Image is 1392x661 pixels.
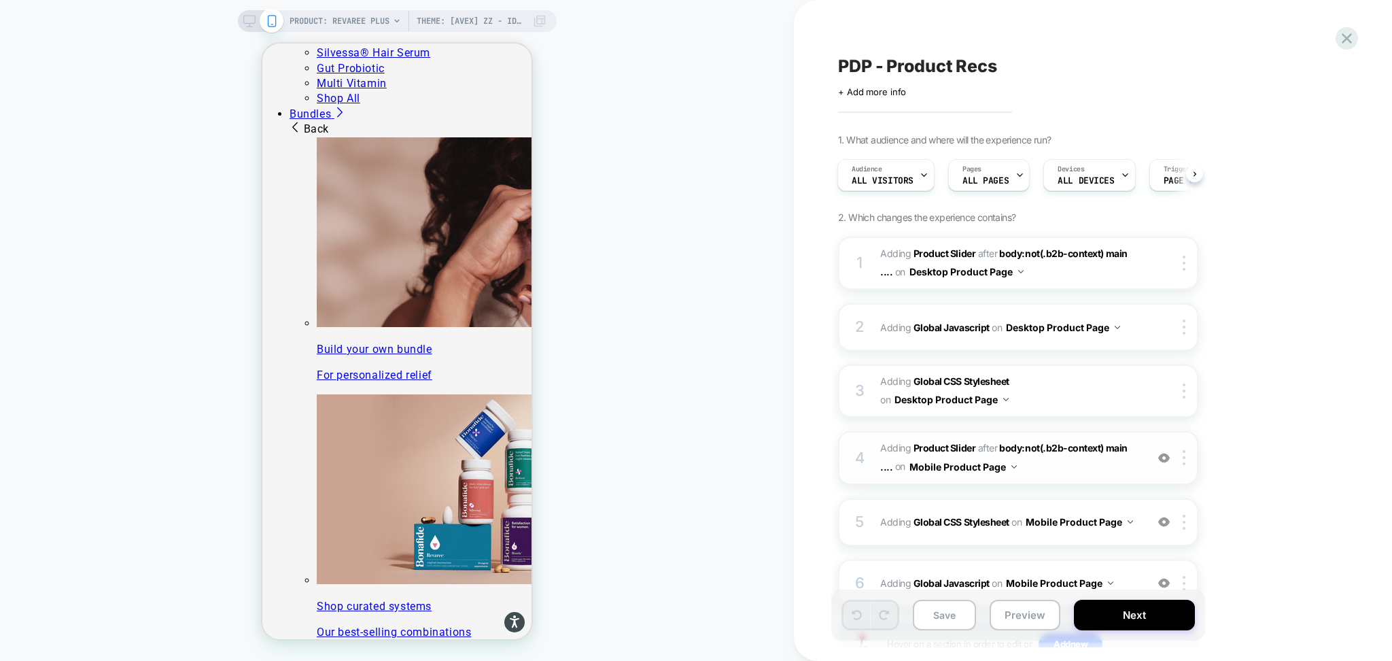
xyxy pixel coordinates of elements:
a: Multi Vitamin [54,33,124,46]
p: Build your own bundle [54,299,269,313]
img: crossed eye [1158,452,1170,464]
button: Next [1074,600,1195,630]
button: Desktop Product Page [1006,318,1120,337]
span: Adding [880,373,1139,409]
a: Shop curated systems Our best-selling combinations [54,351,269,597]
a: Gut Probiotic [54,18,122,31]
span: on [895,458,905,475]
img: close [1183,576,1185,591]
img: close [1183,384,1185,399]
span: Page Load [1164,176,1210,186]
img: down arrow [1128,520,1133,524]
b: Global CSS Stylesheet [913,516,1009,528]
span: Back [27,79,67,92]
span: Adding [880,573,1139,593]
img: crossed eye [1158,516,1170,528]
span: ALL PAGES [962,176,1009,186]
div: 2 [853,313,867,341]
span: Devices [1058,165,1084,174]
a: Bundles [27,64,83,77]
img: close [1183,450,1185,465]
span: Adding [880,512,1139,532]
span: PRODUCT: Revaree Plus [290,10,389,32]
p: For personalized relief [54,324,269,339]
div: 6 [853,570,867,597]
span: AFTER [978,248,998,259]
span: Trigger [1164,165,1190,174]
span: body:not(.b2b-context) main .... [880,442,1128,472]
img: down arrow [1115,326,1120,329]
b: Global Javascript [913,322,990,333]
b: Global Javascript [913,577,990,589]
span: Adding [880,248,975,259]
img: down arrow [1011,465,1017,469]
span: Audience [852,165,882,174]
b: Product Slider [913,442,975,454]
button: Desktop Product Page [894,390,1009,409]
img: down arrow [1108,581,1113,585]
p: Shop curated systems [54,556,269,571]
div: 1 [853,250,867,277]
div: 4 [853,445,867,472]
button: Desktop Product Page [909,262,1024,282]
span: 1. What audience and where will the experience run? [838,134,1051,146]
span: on [992,319,1002,336]
span: PDP - Product Recs [838,56,997,76]
div: 3 [853,377,867,405]
span: Pages [962,165,981,174]
img: down arrow [1018,270,1024,273]
span: on [992,575,1002,592]
button: Preview [990,600,1060,630]
img: crossed eye [1158,577,1170,589]
b: Global CSS Stylesheet [913,375,1009,387]
img: close [1183,515,1185,530]
span: AFTER [978,442,998,454]
span: on [895,263,905,280]
span: on [880,391,890,408]
button: Mobile Product Page [1026,512,1133,532]
span: 2. Which changes the experience contains? [838,211,1015,223]
span: + Add more info [838,86,906,97]
b: Product Slider [913,248,975,259]
a: Silvessa® Hair Serum [54,3,168,16]
span: Theme: [AVEX] ZZ - Identify Users [417,10,525,32]
button: Mobile Product Page [1006,573,1113,593]
button: Mobile Product Page [909,457,1017,477]
img: down arrow [1003,398,1009,401]
img: close [1183,320,1185,335]
span: Adding [880,442,975,454]
span: body:not(.b2b-context) main .... [880,248,1128,277]
div: 5 [853,509,867,536]
a: Build your own bundle For personalized relief [54,94,269,340]
span: on [1011,513,1022,530]
span: Adding [880,318,1139,337]
p: Our best-selling combinations [54,581,269,596]
button: Save [913,600,976,630]
span: Bundles [27,64,69,77]
span: All Visitors [852,176,913,186]
a: Shop All [54,48,98,61]
span: ALL DEVICES [1058,176,1114,186]
img: close [1183,256,1185,271]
